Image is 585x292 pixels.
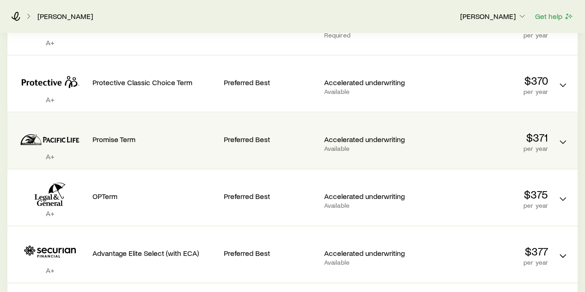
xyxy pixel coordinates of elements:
p: Preferred Best [224,192,317,201]
p: Preferred Best [224,78,317,87]
p: Accelerated underwriting [324,249,417,258]
p: Accelerated underwriting [324,78,417,87]
button: [PERSON_NAME] [460,11,527,22]
p: $375 [424,188,548,201]
p: Accelerated underwriting [324,135,417,144]
p: A+ [15,266,85,275]
p: Preferred Best [224,249,317,258]
p: per year [424,259,548,266]
p: Accelerated underwriting [324,192,417,201]
p: A+ [15,209,85,218]
p: Preferred Best [224,135,317,144]
p: A+ [15,95,85,104]
p: per year [424,31,548,39]
p: Available [324,259,417,266]
p: per year [424,145,548,152]
p: Promise Term [92,135,216,144]
p: OPTerm [92,192,216,201]
p: Required [324,31,417,39]
p: Available [324,202,417,209]
p: Available [324,88,417,95]
p: $370 [424,74,548,87]
p: $371 [424,131,548,144]
p: Available [324,145,417,152]
p: A+ [15,152,85,161]
p: Protective Classic Choice Term [92,78,216,87]
p: [PERSON_NAME] [460,12,527,21]
p: per year [424,202,548,209]
p: per year [424,88,548,95]
p: A+ [15,38,85,47]
button: Get help [535,11,574,22]
a: [PERSON_NAME] [37,12,93,21]
p: $377 [424,245,548,258]
p: Advantage Elite Select (with ECA) [92,249,216,258]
